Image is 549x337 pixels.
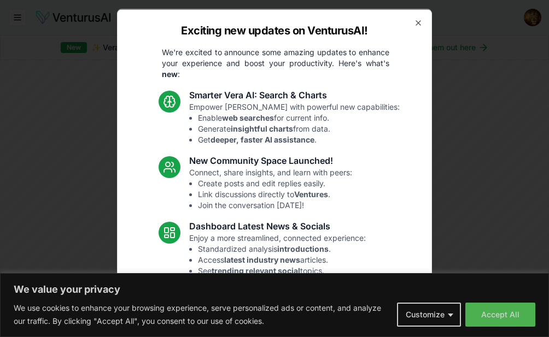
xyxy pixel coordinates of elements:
[277,244,329,253] strong: introductions
[198,254,366,265] li: Access articles.
[224,255,300,264] strong: latest industry news
[189,232,366,276] p: Enjoy a more streamlined, connected experience:
[162,69,178,78] strong: new
[198,188,352,199] li: Link discussions directly to .
[294,189,328,198] strong: Ventures
[198,178,352,188] li: Create posts and edit replies easily.
[198,112,400,123] li: Enable for current info.
[198,123,400,134] li: Generate from data.
[189,101,400,145] p: Empower [PERSON_NAME] with powerful new capabilities:
[189,219,366,232] h3: Dashboard Latest News & Socials
[189,88,400,101] h3: Smarter Vera AI: Search & Charts
[212,265,300,275] strong: trending relevant social
[189,285,358,298] h3: Fixes and UI Polish
[198,199,352,210] li: Join the conversation [DATE]!
[231,123,293,133] strong: insightful charts
[198,265,366,276] li: See topics.
[198,134,400,145] li: Get .
[198,320,358,330] li: Fixed mobile chat & sidebar glitches.
[198,243,366,254] li: Standardized analysis .
[153,46,398,79] p: We're excited to announce some amazing updates to enhance your experience and boost your producti...
[181,22,368,38] h2: Exciting new updates on VenturusAI!
[198,309,358,320] li: Resolved Vera chart loading issue.
[211,134,314,144] strong: deeper, faster AI assistance
[189,167,352,210] p: Connect, share insights, and learn with peers:
[222,113,274,122] strong: web searches
[189,153,352,167] h3: New Community Space Launched!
